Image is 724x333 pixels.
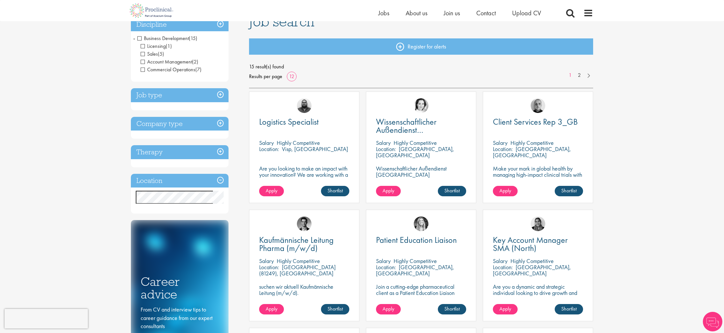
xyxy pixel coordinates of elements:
[438,304,466,314] a: Shortlist
[141,58,198,65] span: Account Management
[189,35,197,42] span: (15)
[137,35,197,42] span: Business Development
[249,72,282,81] span: Results per page
[394,257,437,265] p: Highly Competitive
[493,263,513,271] span: Location:
[131,18,229,32] h3: Discipline
[376,139,391,146] span: Salary
[376,145,396,153] span: Location:
[259,257,274,265] span: Salary
[137,35,189,42] span: Business Development
[414,216,428,231] a: Manon Fuller
[282,145,348,153] p: Visp, [GEOGRAPHIC_DATA]
[406,9,427,17] a: About us
[493,186,518,196] a: Apply
[493,304,518,314] a: Apply
[141,275,219,300] h3: Career advice
[376,284,466,314] p: Join a cutting-edge pharmaceutical client as a Patient Education Liaison (PEL) where your precisi...
[510,257,554,265] p: Highly Competitive
[141,66,202,73] span: Commercial Operations
[131,174,229,188] h3: Location
[287,73,297,80] a: 12
[555,186,583,196] a: Shortlist
[131,88,229,102] h3: Job type
[493,234,568,254] span: Key Account Manager SMA (North)
[476,9,496,17] a: Contact
[249,62,593,72] span: 15 result(s) found
[438,186,466,196] a: Shortlist
[531,98,545,113] img: Harry Budge
[493,263,571,277] p: [GEOGRAPHIC_DATA], [GEOGRAPHIC_DATA]
[493,145,571,159] p: [GEOGRAPHIC_DATA], [GEOGRAPHIC_DATA]
[376,118,466,134] a: Wissenschaftlicher Außendienst [GEOGRAPHIC_DATA]
[141,58,192,65] span: Account Management
[131,145,229,159] h3: Therapy
[414,98,428,113] img: Greta Prestel
[259,263,336,277] p: [GEOGRAPHIC_DATA] (81249), [GEOGRAPHIC_DATA]
[394,139,437,146] p: Highly Competitive
[259,236,349,252] a: Kaufmännische Leitung Pharma (m/w/d)
[133,33,135,43] span: -
[321,186,349,196] a: Shortlist
[493,165,583,184] p: Make your mark in global health by managing high-impact clinical trials with a leading CRO.
[141,66,195,73] span: Commercial Operations
[565,72,575,79] a: 1
[376,304,401,314] a: Apply
[277,257,320,265] p: Highly Competitive
[376,234,457,245] span: Patient Education Liaison
[266,187,277,194] span: Apply
[376,257,391,265] span: Salary
[376,236,466,244] a: Patient Education Liaison
[531,216,545,231] img: Anjali Parbhu
[259,118,349,126] a: Logistics Specialist
[297,216,312,231] img: Max Slevogt
[376,145,454,159] p: [GEOGRAPHIC_DATA], [GEOGRAPHIC_DATA]
[493,116,578,127] span: Client Services Rep 3_GB
[376,116,454,144] span: Wissenschaftlicher Außendienst [GEOGRAPHIC_DATA]
[259,145,279,153] span: Location:
[259,165,349,196] p: Are you looking to make an impact with your innovation? We are working with a well-established ph...
[141,50,164,57] span: Sales
[444,9,460,17] a: Join us
[266,305,277,312] span: Apply
[493,236,583,252] a: Key Account Manager SMA (North)
[493,145,513,153] span: Location:
[499,187,511,194] span: Apply
[512,9,541,17] span: Upload CV
[259,234,334,254] span: Kaufmännische Leitung Pharma (m/w/d)
[141,50,158,57] span: Sales
[249,38,593,55] a: Register for alerts
[297,98,312,113] img: Ashley Bennett
[376,263,454,277] p: [GEOGRAPHIC_DATA], [GEOGRAPHIC_DATA]
[493,284,583,308] p: Are you a dynamic and strategic individual looking to drive growth and build lasting partnerships...
[141,43,172,49] span: Licensing
[383,187,394,194] span: Apply
[249,13,314,30] span: Job search
[5,309,88,328] iframe: reCAPTCHA
[703,312,722,331] img: Chatbot
[259,139,274,146] span: Salary
[378,9,389,17] a: Jobs
[575,72,584,79] a: 2
[376,186,401,196] a: Apply
[510,139,554,146] p: Highly Competitive
[259,304,284,314] a: Apply
[259,186,284,196] a: Apply
[131,117,229,131] h3: Company type
[158,50,164,57] span: (5)
[192,58,198,65] span: (2)
[321,304,349,314] a: Shortlist
[493,139,508,146] span: Salary
[376,263,396,271] span: Location:
[277,139,320,146] p: Highly Competitive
